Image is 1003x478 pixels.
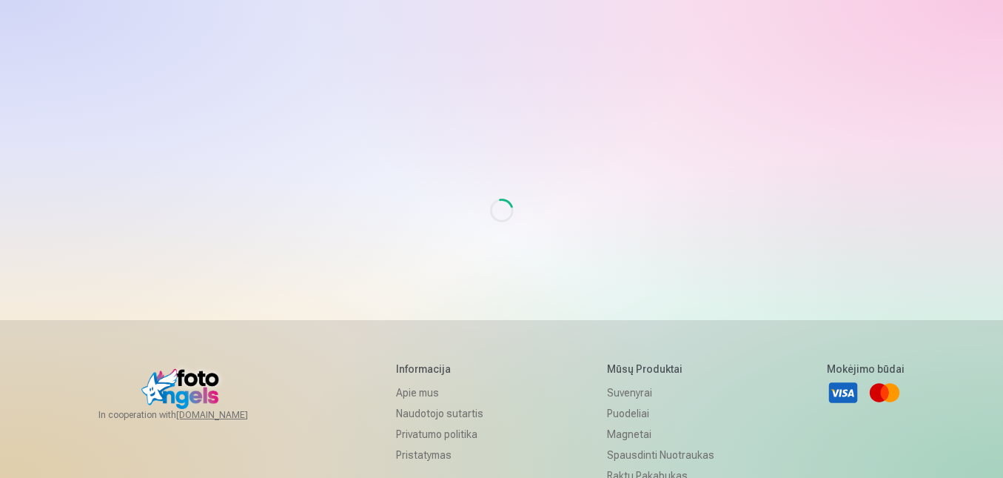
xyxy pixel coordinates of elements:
span: In cooperation with [98,409,284,421]
a: Puodeliai [607,403,714,424]
h5: Mokėjimo būdai [827,362,905,376]
h5: Informacija [396,362,494,376]
a: Mastercard [868,376,901,409]
a: Magnetai [607,424,714,445]
a: Naudotojo sutartis [396,403,494,424]
h5: Mūsų produktai [607,362,714,376]
a: Apie mus [396,382,494,403]
a: Suvenyrai [607,382,714,403]
a: [DOMAIN_NAME] [176,409,284,421]
a: Spausdinti nuotraukas [607,445,714,465]
a: Privatumo politika [396,424,494,445]
a: Pristatymas [396,445,494,465]
a: Visa [827,376,859,409]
